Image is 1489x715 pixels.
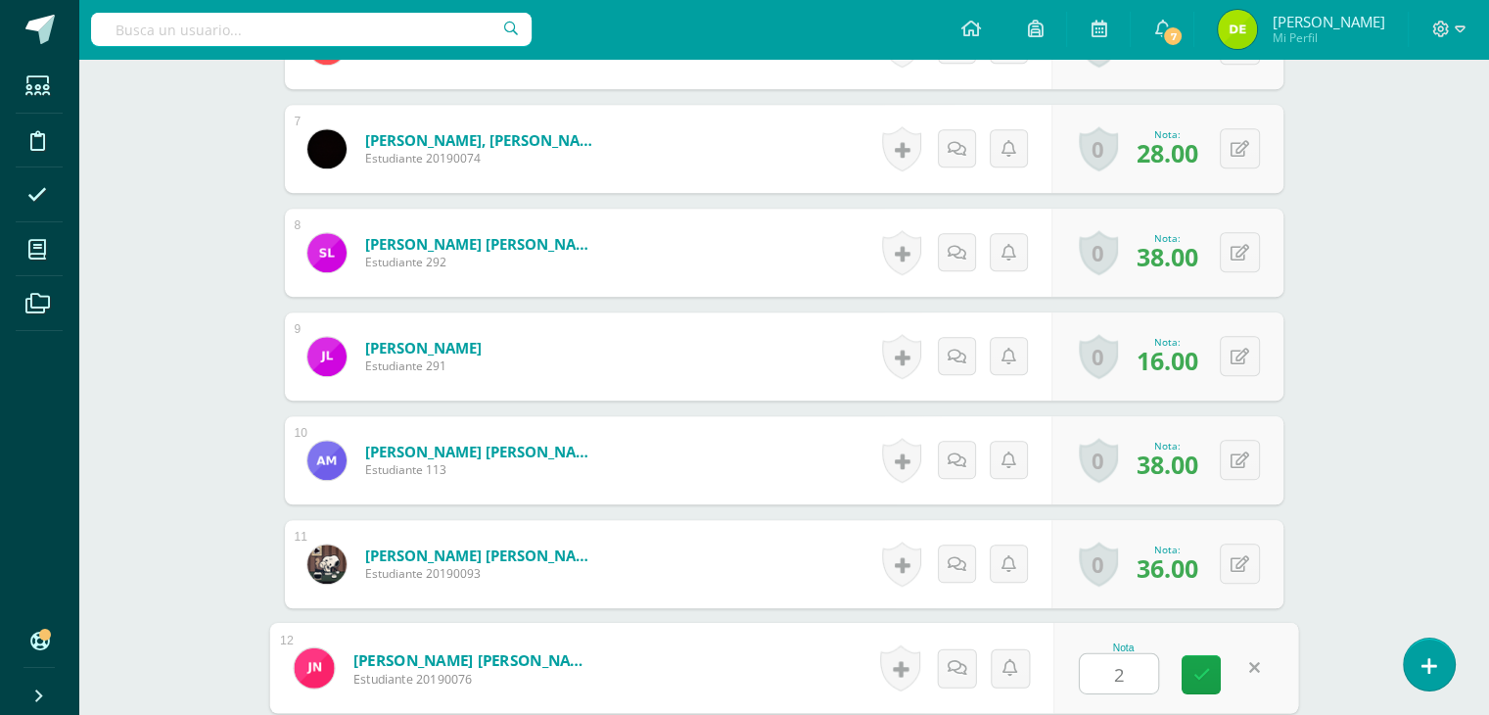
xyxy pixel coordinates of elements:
[1079,126,1118,171] a: 0
[307,545,347,584] img: 5116a5122174d5d7d94f330787f2560a.png
[1137,127,1198,141] div: Nota:
[1079,230,1118,275] a: 0
[365,461,600,478] span: Estudiante 113
[1137,543,1198,556] div: Nota:
[1079,438,1118,483] a: 0
[365,338,482,357] a: [PERSON_NAME]
[365,546,600,565] a: [PERSON_NAME] [PERSON_NAME]
[91,13,532,46] input: Busca un usuario...
[294,647,334,688] img: d6a6ed7d3980749cfa872635008fce91.png
[1080,654,1158,693] input: 0-40.0
[365,357,482,374] span: Estudiante 291
[307,233,347,272] img: 14f13dd02234b820d204e3e8c645273c.png
[1137,551,1198,585] span: 36.00
[352,649,594,670] a: [PERSON_NAME] [PERSON_NAME]
[1218,10,1257,49] img: 29c298bc4911098bb12dddd104e14123.png
[352,670,594,688] span: Estudiante 20190076
[1137,231,1198,245] div: Nota:
[1079,642,1168,652] div: Nota
[1272,29,1384,46] span: Mi Perfil
[1137,448,1198,481] span: 38.00
[1162,25,1184,47] span: 7
[365,254,600,270] span: Estudiante 292
[307,337,347,376] img: cbfc429afa19eafa5a1c218c2ce5c0b5.png
[307,441,347,480] img: 6b03c1cf577ba7428d0a2ccd43049587.png
[307,129,347,168] img: 9acd9c322b15480cc604b41d51b2cba5.png
[365,150,600,167] span: Estudiante 20190074
[365,442,600,461] a: [PERSON_NAME] [PERSON_NAME]
[1137,136,1198,169] span: 28.00
[1079,542,1118,587] a: 0
[365,130,600,150] a: [PERSON_NAME], [PERSON_NAME]
[1137,344,1198,377] span: 16.00
[1137,240,1198,273] span: 38.00
[365,234,600,254] a: [PERSON_NAME] [PERSON_NAME]
[1272,12,1384,31] span: [PERSON_NAME]
[1137,439,1198,453] div: Nota:
[1079,334,1118,379] a: 0
[365,565,600,582] span: Estudiante 20190093
[1137,335,1198,349] div: Nota:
